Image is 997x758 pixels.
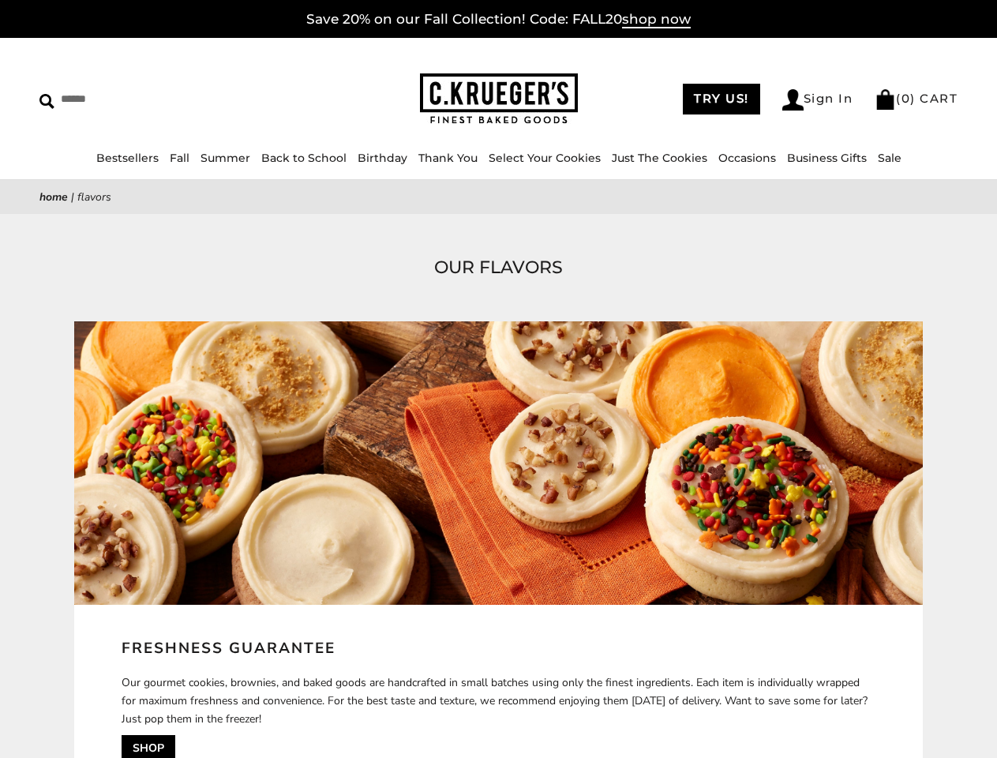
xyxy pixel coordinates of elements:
[71,189,74,205] span: |
[782,89,804,111] img: Account
[39,87,249,111] input: Search
[201,151,250,165] a: Summer
[306,11,691,28] a: Save 20% on our Fall Collection! Code: FALL20shop now
[39,189,68,205] a: Home
[261,151,347,165] a: Back to School
[74,321,923,605] img: Ckrueger image
[622,11,691,28] span: shop now
[39,188,958,206] nav: breadcrumbs
[875,89,896,110] img: Bag
[683,84,760,114] a: TRY US!
[63,253,934,282] h1: OUR FLAVORS
[612,151,707,165] a: Just The Cookies
[420,73,578,125] img: C.KRUEGER'S
[875,91,958,106] a: (0) CART
[39,94,54,109] img: Search
[418,151,478,165] a: Thank You
[489,151,601,165] a: Select Your Cookies
[787,151,867,165] a: Business Gifts
[901,91,911,106] span: 0
[170,151,189,165] a: Fall
[358,151,407,165] a: Birthday
[718,151,776,165] a: Occasions
[782,89,853,111] a: Sign In
[77,189,111,205] span: Flavors
[878,151,901,165] a: Sale
[122,674,875,728] p: Our gourmet cookies, brownies, and baked goods are handcrafted in small batches using only the fi...
[96,151,159,165] a: Bestsellers
[122,636,875,661] h2: Freshness Guarantee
